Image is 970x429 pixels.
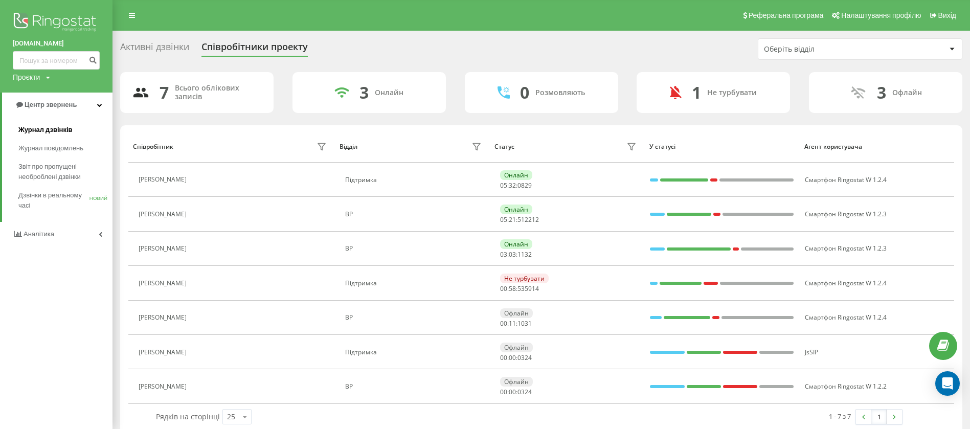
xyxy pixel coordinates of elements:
font: Офлайн [504,377,529,386]
font: Центр звернень [25,101,77,108]
font: Смартфон Ringostat W 1.2.3 [805,210,887,218]
font: Журнал дзвінків [18,126,73,133]
font: Онлайн [504,205,528,214]
font: 00:00:03 [500,388,525,396]
font: [DOMAIN_NAME] [13,39,64,47]
font: [PERSON_NAME] [139,382,187,391]
font: 29 [525,181,532,190]
a: Журнал дзвінків [18,121,112,139]
font: Смартфон Ringostat W 1.2.4 [805,175,887,184]
font: Звіт про пропущені необроблені дзвінки [18,163,81,180]
font: Підтримка [345,175,377,184]
font: 32 [525,250,532,259]
font: Проєкти [13,73,40,81]
font: 00:00:03 [500,353,525,362]
font: Офлайн [892,87,922,97]
font: Смартфон Ringostat W 1.2.4 [805,279,887,287]
font: ВР [345,382,353,391]
font: Смартфон Ringostat W 1.2.4 [805,313,887,322]
font: Смартфон Ringostat W 1.2.2 [805,382,887,391]
font: У статусі [649,142,675,151]
font: ВР [345,244,353,253]
font: [PERSON_NAME] [139,348,187,356]
font: Відділ [340,142,357,151]
font: Не турбувати [707,87,757,97]
font: 25 [227,412,235,421]
font: Офлайн [504,343,529,352]
font: Вихід [938,11,956,19]
font: Аналітика [24,230,54,238]
font: Підтримка [345,348,377,356]
img: Логотип Ringostat [13,10,100,36]
font: Смартфон Ringostat W 1.2.3 [805,244,887,253]
a: Звіт про пропущені необроблені дзвінки [18,157,112,186]
font: Розмовляють [535,87,585,97]
font: Підтримка [345,279,377,287]
font: [PERSON_NAME] [139,175,187,184]
font: 00:58:53 [500,284,525,293]
font: [PERSON_NAME] [139,244,187,253]
font: 14 [532,284,539,293]
font: Не турбувати [504,274,545,283]
font: 00:11:10 [500,319,525,328]
font: 0 [520,81,529,103]
font: 3 [359,81,369,103]
font: [PERSON_NAME] [139,313,187,322]
font: 03:03:11 [500,250,525,259]
a: Дзвінки в реальному часіНОВИЙ [18,186,112,215]
font: НОВИЙ [89,195,107,201]
a: [DOMAIN_NAME] [13,38,100,49]
font: 1 [692,81,701,103]
font: Співробітники проекту [201,40,308,53]
font: 3 [877,81,886,103]
div: Відкрити Intercom Messenger [935,371,960,396]
font: 1 [877,412,881,421]
font: 05:21:51 [500,215,525,224]
font: Агент користувача [804,142,862,151]
font: Всього облікових записів [175,83,239,101]
a: Журнал повідомлень [18,139,112,157]
font: 05:32:08 [500,181,525,190]
font: Статус [494,142,514,151]
a: Центр звернень [2,93,112,117]
font: ВР [345,210,353,218]
font: [PERSON_NAME] [139,279,187,287]
font: 7 [160,81,169,103]
font: Оберіть відділ [764,44,815,54]
font: Офлайн [504,309,529,318]
font: 1 - 7 з 7 [829,412,851,421]
font: 24 [525,353,532,362]
font: [PERSON_NAME] [139,210,187,218]
font: 59 [525,284,532,293]
font: Рядків на сторінці [156,412,220,421]
font: Онлайн [504,240,528,249]
font: Дзвінки в реальному часі [18,191,82,209]
font: Активні дзвінки [120,40,189,53]
font: JsSIP [805,348,818,356]
font: Онлайн [504,171,528,179]
font: Налаштування профілю [841,11,921,19]
font: Журнал повідомлень [18,144,83,152]
font: 22 [525,215,532,224]
input: Пошук за номером [13,51,100,70]
font: 12 [532,215,539,224]
font: Онлайн [375,87,403,97]
font: 31 [525,319,532,328]
font: ВР [345,313,353,322]
font: 24 [525,388,532,396]
font: Співробітник [133,142,173,151]
font: Реферальна програма [749,11,824,19]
